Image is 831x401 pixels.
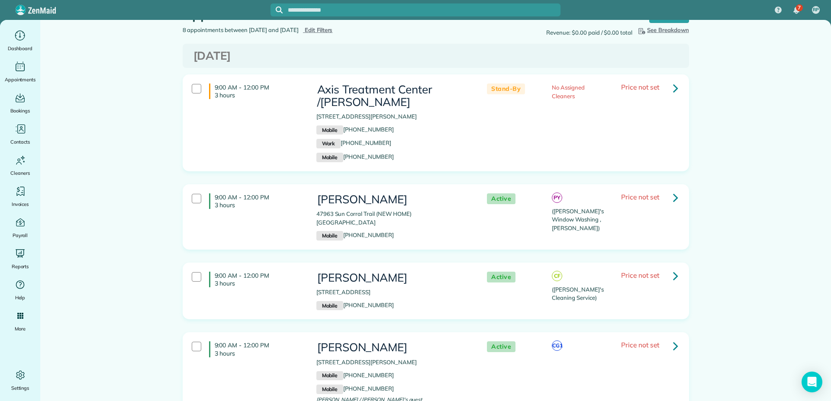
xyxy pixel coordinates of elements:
[193,50,678,62] h3: [DATE]
[316,193,470,206] h3: [PERSON_NAME]
[209,341,303,357] h4: 9:00 AM - 12:00 PM
[316,288,470,297] p: [STREET_ADDRESS]
[209,83,303,99] h4: 9:00 AM - 12:00 PM
[621,271,659,279] span: Price not set
[316,126,394,133] a: Mobile[PHONE_NUMBER]
[316,139,391,146] a: Work[PHONE_NUMBER]
[813,6,819,13] span: RP
[215,91,303,99] p: 3 hours
[316,83,470,108] h3: Axis Treatment Center /[PERSON_NAME]
[316,301,343,311] small: Mobile
[271,6,283,13] button: Focus search
[787,1,805,20] div: 7 unread notifications
[546,29,632,37] span: Revenue: $0.00 paid / $0.00 total
[316,385,394,392] a: Mobile[PHONE_NUMBER]
[621,192,659,201] span: Price not set
[8,44,32,53] span: Dashboard
[316,371,343,381] small: Mobile
[3,153,37,177] a: Cleaners
[552,271,562,281] span: CF
[621,83,659,91] span: Price not set
[3,278,37,302] a: Help
[316,385,343,394] small: Mobile
[487,83,525,94] span: Stand-By
[3,29,37,53] a: Dashboard
[15,293,26,302] span: Help
[10,138,30,146] span: Contacts
[316,302,394,308] a: Mobile[PHONE_NUMBER]
[487,193,515,204] span: Active
[3,91,37,115] a: Bookings
[316,125,343,135] small: Mobile
[552,192,562,203] span: PY
[552,286,603,302] span: ([PERSON_NAME]'s Cleaning Service)
[11,384,29,392] span: Settings
[316,231,343,241] small: Mobile
[10,169,30,177] span: Cleaners
[215,279,303,287] p: 3 hours
[13,231,28,240] span: Payroll
[316,112,470,121] p: [STREET_ADDRESS][PERSON_NAME]
[487,272,515,282] span: Active
[12,200,29,209] span: Invoices
[276,6,283,13] svg: Focus search
[3,215,37,240] a: Payroll
[316,341,470,354] h3: [PERSON_NAME]
[316,231,394,238] a: Mobile[PHONE_NUMBER]
[316,272,470,284] h3: [PERSON_NAME]
[3,247,37,271] a: Reports
[552,84,585,99] span: No Assigned Cleaners
[552,208,603,231] span: ([PERSON_NAME]'s Window Washing , [PERSON_NAME])
[552,340,562,351] span: CG1
[5,75,36,84] span: Appointments
[802,372,822,392] div: Open Intercom Messenger
[316,153,343,162] small: Mobile
[209,272,303,287] h4: 9:00 AM - 12:00 PM
[209,193,303,209] h4: 9:00 AM - 12:00 PM
[798,4,801,11] span: 7
[637,26,689,35] button: See Breakdown
[316,153,394,160] a: Mobile[PHONE_NUMBER]
[316,139,341,148] small: Work
[487,341,515,352] span: Active
[3,368,37,392] a: Settings
[621,340,659,349] span: Price not set
[215,350,303,357] p: 3 hours
[15,324,26,333] span: More
[12,262,29,271] span: Reports
[303,26,333,33] a: Edit Filters
[3,122,37,146] a: Contacts
[176,26,436,35] div: 8 appointments between [DATE] and [DATE]
[183,7,633,22] h1: Appointments
[316,210,470,227] p: 47963 Sun Corral Trail (NEW HOME) [GEOGRAPHIC_DATA]
[305,26,333,33] span: Edit Filters
[3,184,37,209] a: Invoices
[10,106,30,115] span: Bookings
[3,60,37,84] a: Appointments
[316,372,394,379] a: Mobile[PHONE_NUMBER]
[215,201,303,209] p: 3 hours
[316,358,470,367] p: [STREET_ADDRESS][PERSON_NAME]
